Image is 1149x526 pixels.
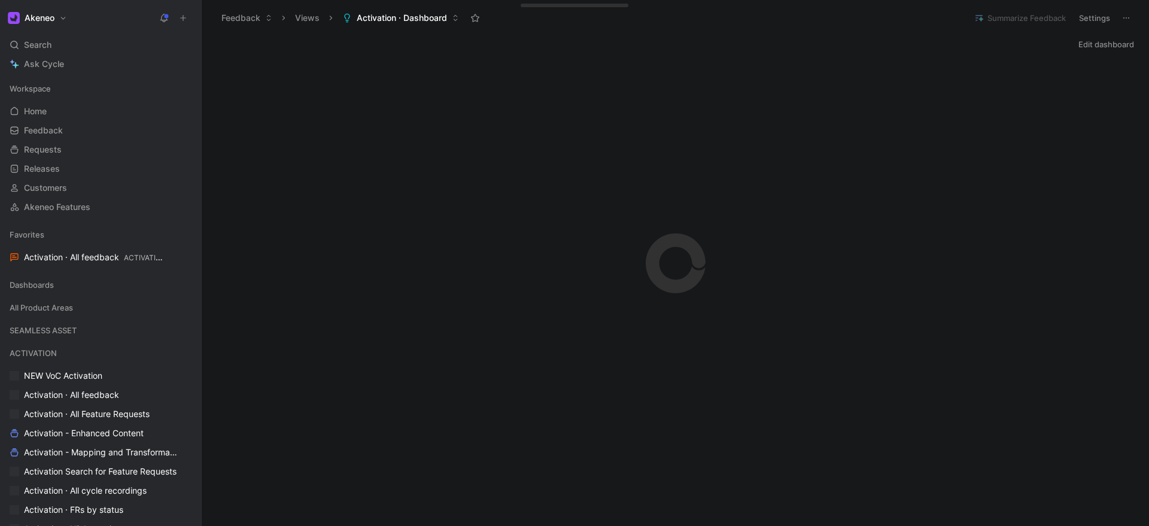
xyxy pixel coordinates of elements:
a: Activation · FRs by status [5,501,196,519]
span: Feedback [24,124,63,136]
span: Customers [24,182,67,194]
a: Activation · All feedback [5,386,196,404]
span: Activation - Enhanced Content [24,427,144,439]
a: Requests [5,141,196,159]
span: Favorites [10,229,44,241]
div: SEAMLESS ASSET [5,321,196,339]
span: Activation · FRs by status [24,504,123,516]
button: Views [290,9,325,27]
div: Favorites [5,226,196,244]
span: Requests [24,144,62,156]
a: Activation - Enhanced Content [5,424,196,442]
span: Home [24,105,47,117]
a: Feedback [5,121,196,139]
a: Activation · All cycle recordings [5,482,196,500]
div: All Product Areas [5,299,196,317]
span: Activation - Mapping and Transformation [24,446,180,458]
span: Activation · All cycle recordings [24,485,147,497]
a: Activation Search for Feature Requests [5,463,196,481]
a: Activation · All Feature Requests [5,405,196,423]
span: Activation · Dashboard [357,12,447,24]
span: ACTIVATION [10,347,57,359]
a: Home [5,102,196,120]
div: All Product Areas [5,299,196,320]
div: Search [5,36,196,54]
span: Search [24,38,51,52]
button: AkeneoAkeneo [5,10,70,26]
button: Edit dashboard [1073,36,1139,53]
a: NEW VoC Activation [5,367,196,385]
a: Activation · All feedbackACTIVATION [5,248,196,266]
a: Ask Cycle [5,55,196,73]
div: SEAMLESS ASSET [5,321,196,343]
img: Akeneo [8,12,20,24]
span: Dashboards [10,279,54,291]
a: Activation - Mapping and Transformation [5,443,196,461]
span: Ask Cycle [24,57,64,71]
span: Activation · All Feature Requests [24,408,150,420]
span: Releases [24,163,60,175]
button: Feedback [216,9,278,27]
a: Akeneo Features [5,198,196,216]
span: Activation Search for Feature Requests [24,466,177,478]
a: Releases [5,160,196,178]
div: ACTIVATION [5,344,196,362]
span: Workspace [10,83,51,95]
button: Activation · Dashboard [337,9,464,27]
div: Workspace [5,80,196,98]
span: SEAMLESS ASSET [10,324,77,336]
div: Dashboards [5,276,196,297]
a: Customers [5,179,196,197]
span: ACTIVATION [124,253,166,262]
span: Activation · All feedback [24,251,165,264]
div: Dashboards [5,276,196,294]
span: Activation · All feedback [24,389,119,401]
span: NEW VoC Activation [24,370,102,382]
span: All Product Areas [10,302,73,314]
span: Akeneo Features [24,201,90,213]
button: Summarize Feedback [969,10,1071,26]
h1: Akeneo [25,13,54,23]
button: Settings [1074,10,1115,26]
